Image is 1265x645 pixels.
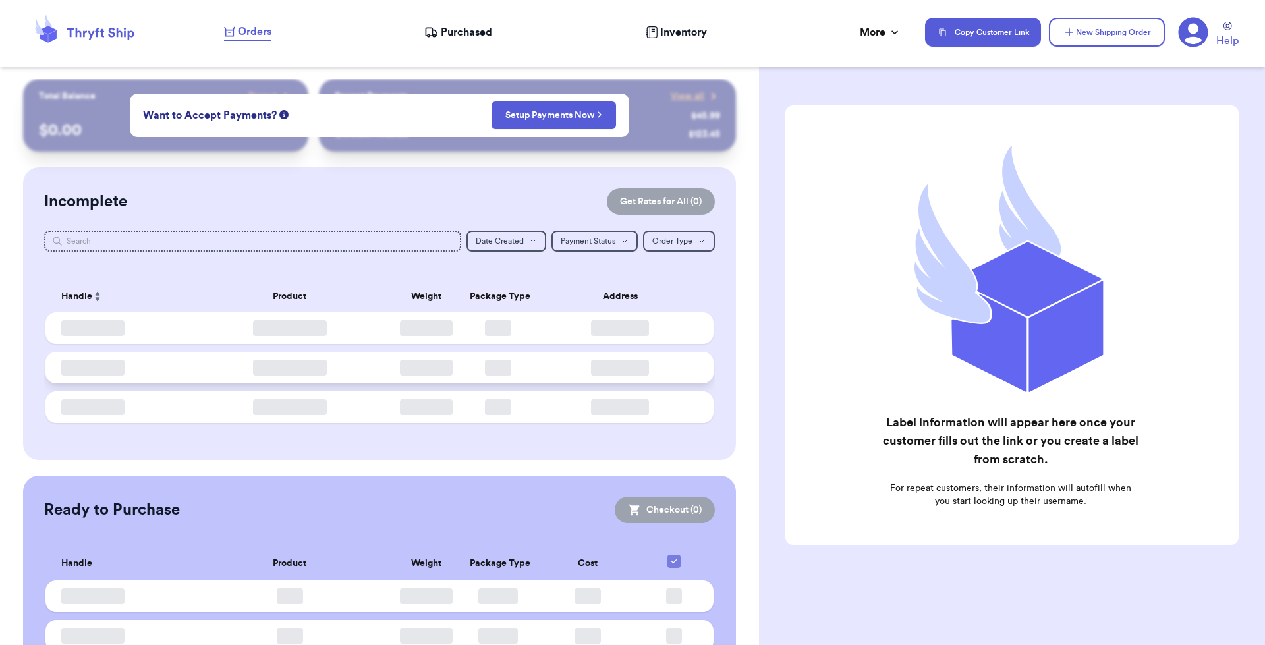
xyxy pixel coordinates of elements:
div: More [860,24,901,40]
h2: Label information will appear here once your customer fills out the link or you create a label fr... [882,413,1139,468]
span: Order Type [652,237,692,245]
span: Handle [61,557,92,571]
span: View all [671,90,704,103]
th: Package Type [462,547,534,580]
span: Handle [61,290,92,304]
h2: Incomplete [44,191,127,212]
span: Want to Accept Payments? [143,107,277,123]
span: Payment Status [561,237,615,245]
p: Total Balance [39,90,96,103]
a: Purchased [424,24,492,40]
a: Orders [224,24,271,41]
p: For repeat customers, their information will autofill when you start looking up their username. [882,482,1139,508]
h2: Ready to Purchase [44,499,180,520]
button: Date Created [466,231,546,252]
button: Sort ascending [92,289,103,304]
span: Orders [238,24,271,40]
th: Package Type [462,281,534,312]
button: New Shipping Order [1049,18,1165,47]
input: Search [44,231,462,252]
button: Checkout (0) [615,497,715,523]
th: Product [189,547,391,580]
span: Inventory [660,24,707,40]
p: $ 0.00 [39,120,293,141]
span: Help [1216,33,1239,49]
span: Purchased [441,24,492,40]
button: Get Rates for All (0) [607,188,715,215]
button: Payment Status [551,231,638,252]
button: Copy Customer Link [925,18,1041,47]
a: View all [671,90,720,103]
a: Payout [248,90,293,103]
th: Weight [390,281,462,312]
button: Order Type [643,231,715,252]
th: Product [189,281,391,312]
a: Setup Payments Now [505,109,602,122]
th: Weight [390,547,462,580]
p: Recent Payments [335,90,408,103]
th: Cost [534,547,642,580]
th: Address [534,281,714,312]
span: Payout [248,90,277,103]
button: Setup Payments Now [492,101,616,129]
span: Date Created [476,237,524,245]
div: $ 45.99 [691,109,720,123]
a: Help [1216,22,1239,49]
div: $ 123.45 [689,128,720,141]
a: Inventory [646,24,707,40]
